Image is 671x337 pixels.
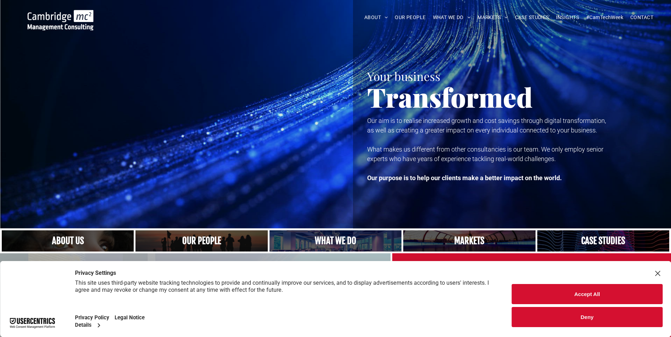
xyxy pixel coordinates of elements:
a: INSIGHTS [553,12,583,23]
a: WHAT WE DO [429,12,474,23]
a: Telecoms | Decades of Experience Across Multiple Industries & Regions [403,230,535,252]
a: Your Business Transformed | Cambridge Management Consulting [28,11,93,18]
a: ABOUT [361,12,392,23]
a: #CamTechWeek [583,12,627,23]
span: Transformed [367,79,533,114]
img: Cambridge MC Logo, digital transformation [28,10,93,30]
span: Our aim is to realise increased growth and cost savings through digital transformation, as well a... [367,117,606,134]
strong: digital [505,261,556,284]
span: Your business [367,68,440,84]
a: OUR PEOPLE [391,12,429,23]
a: CASE STUDIES | See an Overview of All Our Case Studies | Cambridge Management Consulting [537,230,669,252]
a: MARKETS [474,12,511,23]
strong: Our purpose is to help our clients make a better impact on the world. [367,174,562,182]
a: Close up of woman's face, centered on her eyes [2,230,134,252]
a: CONTACT [627,12,657,23]
a: A crowd in silhouette at sunset, on a rise or lookout point [135,230,267,252]
a: CASE STUDIES [511,12,553,23]
a: A yoga teacher lifting his whole body off the ground in the peacock pose [270,230,401,252]
span: What makes us different from other consultancies is our team. We only employ senior experts who h... [367,146,603,162]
